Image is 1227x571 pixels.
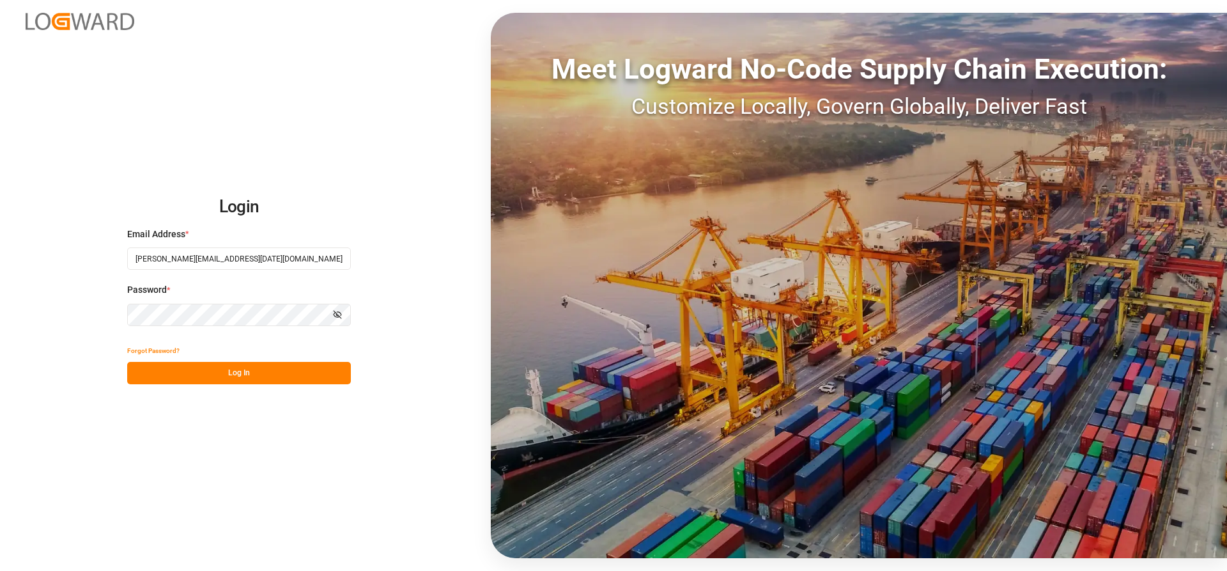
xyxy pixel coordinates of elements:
span: Password [127,283,167,297]
img: Logward_new_orange.png [26,13,134,30]
div: Meet Logward No-Code Supply Chain Execution: [491,48,1227,90]
input: Enter your email [127,247,351,270]
button: Log In [127,362,351,384]
span: Email Address [127,228,185,241]
h2: Login [127,187,351,228]
div: Customize Locally, Govern Globally, Deliver Fast [491,90,1227,123]
button: Forgot Password? [127,340,180,362]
